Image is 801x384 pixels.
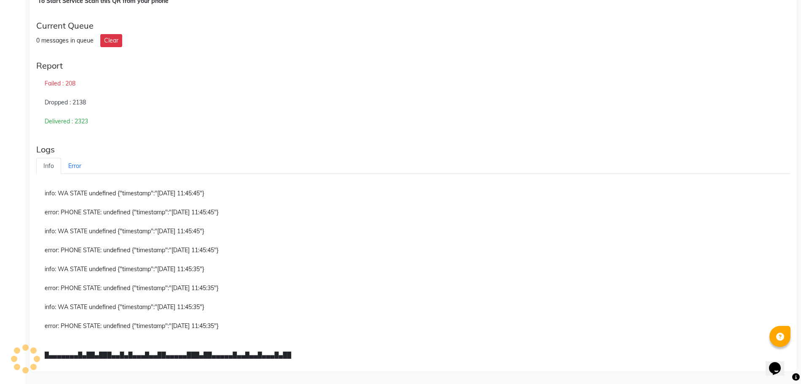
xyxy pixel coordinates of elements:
[36,346,790,365] div: █▄▄▄▄▄▄▄█▄██▄███▄▄█▄█▄▄▄█▄▄██▄▄▄▄▄███▄██▄▄▄▄▄█▄▄█▄▄█▄▄▄█▄██
[36,112,790,131] div: Delivered : 2323
[100,34,122,47] button: Clear
[36,21,790,31] div: Current Queue
[36,241,790,260] div: error: PHONE STATE: undefined {"timestamp":"[DATE] 11:45:45"}
[36,184,790,203] div: info: WA STATE undefined {"timestamp":"[DATE] 11:45:45"}
[36,279,790,298] div: error: PHONE STATE: undefined {"timestamp":"[DATE] 11:45:35"}
[36,222,790,241] div: info: WA STATE undefined {"timestamp":"[DATE] 11:45:45"}
[766,350,793,376] iframe: chat widget
[36,144,790,155] div: Logs
[36,61,790,71] div: Report
[36,298,790,317] div: info: WA STATE undefined {"timestamp":"[DATE] 11:45:35"}
[36,74,790,93] div: Failed : 208
[36,158,61,174] a: Info
[61,158,88,174] a: Error
[36,317,790,336] div: error: PHONE STATE: undefined {"timestamp":"[DATE] 11:45:35"}
[36,36,94,45] div: 0 messages in queue
[36,260,790,279] div: info: WA STATE undefined {"timestamp":"[DATE] 11:45:35"}
[36,203,790,222] div: error: PHONE STATE: undefined {"timestamp":"[DATE] 11:45:45"}
[36,93,790,112] div: Dropped : 2138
